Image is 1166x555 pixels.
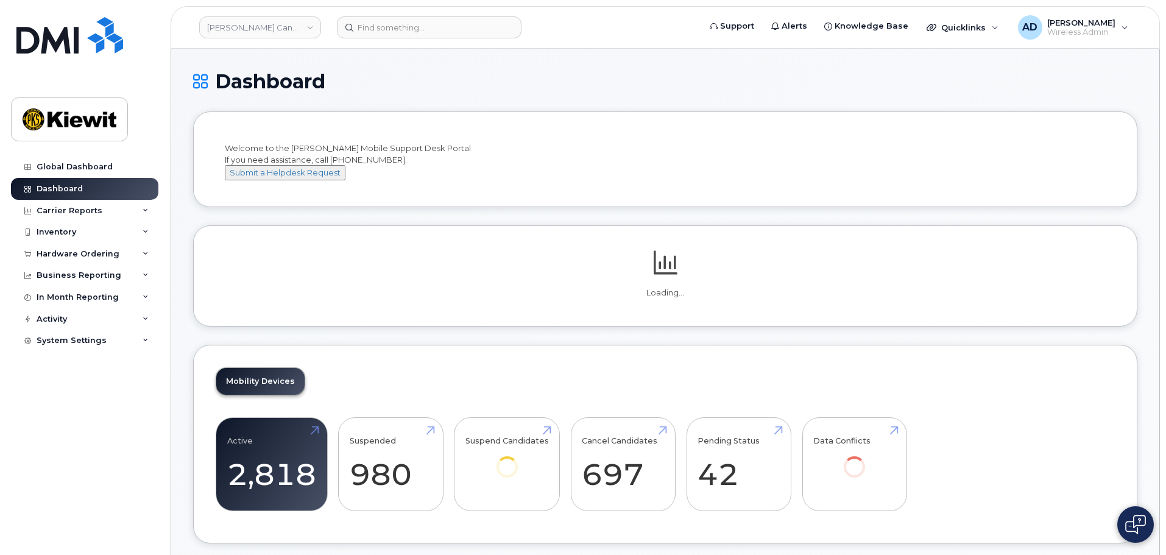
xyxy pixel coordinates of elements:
a: Submit a Helpdesk Request [225,168,345,177]
a: Data Conflicts [813,424,896,494]
a: Suspend Candidates [465,424,549,494]
button: Submit a Helpdesk Request [225,165,345,180]
a: Cancel Candidates 697 [582,424,664,504]
a: Suspended 980 [350,424,432,504]
img: Open chat [1125,515,1146,534]
h1: Dashboard [193,71,1137,92]
div: Welcome to the [PERSON_NAME] Mobile Support Desk Portal If you need assistance, call [PHONE_NUMBER]. [225,143,1106,180]
a: Mobility Devices [216,368,305,395]
a: Active 2,818 [227,424,316,504]
p: Loading... [216,288,1115,299]
a: Pending Status 42 [698,424,780,504]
